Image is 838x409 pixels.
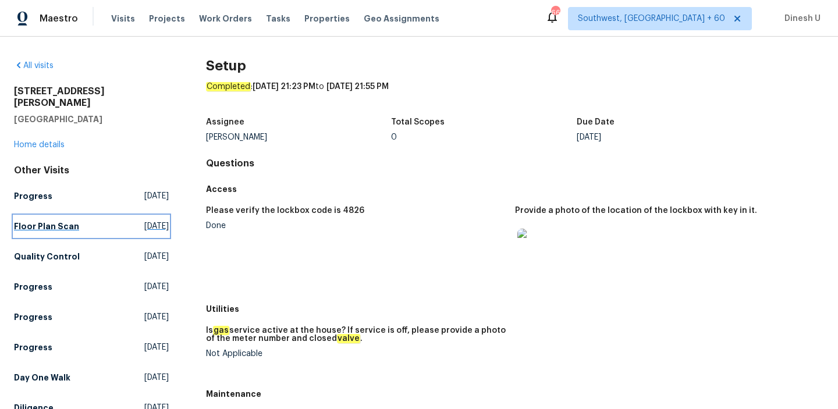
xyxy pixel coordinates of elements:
[391,118,445,126] h5: Total Scopes
[577,133,762,141] div: [DATE]
[206,81,824,111] div: : to
[14,246,169,267] a: Quality Control[DATE]
[14,86,169,109] h2: [STREET_ADDRESS][PERSON_NAME]
[14,62,54,70] a: All visits
[14,165,169,176] div: Other Visits
[14,372,70,383] h5: Day One Walk
[206,207,364,215] h5: Please verify the lockbox code is 4826
[14,190,52,202] h5: Progress
[206,158,824,169] h4: Questions
[206,388,824,400] h5: Maintenance
[14,220,79,232] h5: Floor Plan Scan
[14,367,169,388] a: Day One Walk[DATE]
[206,82,251,91] em: Completed
[14,186,169,207] a: Progress[DATE]
[144,220,169,232] span: [DATE]
[577,118,615,126] h5: Due Date
[14,251,80,262] h5: Quality Control
[14,141,65,149] a: Home details
[206,350,506,358] div: Not Applicable
[144,281,169,293] span: [DATE]
[337,334,360,343] em: valve
[206,60,824,72] h2: Setup
[14,216,169,237] a: Floor Plan Scan[DATE]
[551,7,559,19] div: 661
[206,326,506,343] h5: Is service active at the house? If service is off, please provide a photo of the meter number and...
[326,83,389,91] span: [DATE] 21:55 PM
[199,13,252,24] span: Work Orders
[304,13,350,24] span: Properties
[780,13,821,24] span: Dinesh U
[206,303,824,315] h5: Utilities
[144,190,169,202] span: [DATE]
[144,372,169,383] span: [DATE]
[144,251,169,262] span: [DATE]
[206,183,824,195] h5: Access
[14,281,52,293] h5: Progress
[14,311,52,323] h5: Progress
[14,276,169,297] a: Progress[DATE]
[364,13,439,24] span: Geo Assignments
[14,342,52,353] h5: Progress
[206,118,244,126] h5: Assignee
[14,337,169,358] a: Progress[DATE]
[213,326,229,335] em: gas
[206,222,506,230] div: Done
[391,133,577,141] div: 0
[206,133,392,141] div: [PERSON_NAME]
[144,342,169,353] span: [DATE]
[149,13,185,24] span: Projects
[253,83,315,91] span: [DATE] 21:23 PM
[14,113,169,125] h5: [GEOGRAPHIC_DATA]
[40,13,78,24] span: Maestro
[578,13,725,24] span: Southwest, [GEOGRAPHIC_DATA] + 60
[111,13,135,24] span: Visits
[14,307,169,328] a: Progress[DATE]
[144,311,169,323] span: [DATE]
[266,15,290,23] span: Tasks
[515,207,757,215] h5: Provide a photo of the location of the lockbox with key in it.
